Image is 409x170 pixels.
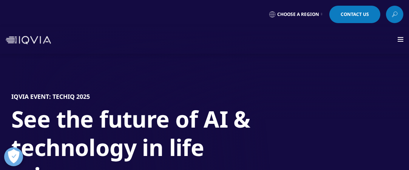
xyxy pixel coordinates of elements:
a: Contact Us [329,6,380,23]
button: Open Preferences [4,147,23,166]
h5: IQVIA Event: TechIQ 2025​ [11,93,90,100]
img: IQVIA Healthcare Information Technology and Pharma Clinical Research Company [6,36,51,44]
span: Choose a Region [277,11,319,17]
span: Contact Us [341,12,369,17]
